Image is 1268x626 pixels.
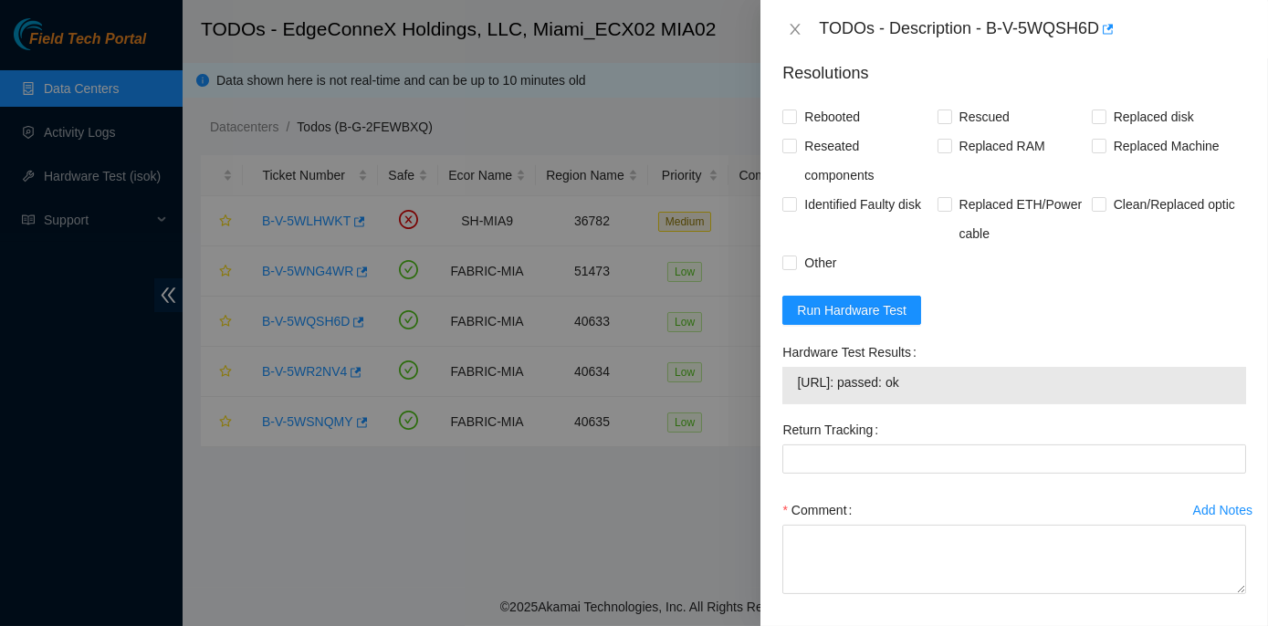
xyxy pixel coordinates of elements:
label: Comment [782,496,859,525]
span: Replaced ETH/Power cable [952,190,1092,248]
span: Other [797,248,844,277]
button: Add Notes [1192,496,1253,525]
input: Return Tracking [782,444,1246,474]
span: Rebooted [797,102,867,131]
label: Hardware Test Results [782,338,923,367]
span: Replaced disk [1106,102,1201,131]
span: Replaced Machine [1106,131,1227,161]
button: Run Hardware Test [782,296,921,325]
button: Close [782,21,808,38]
div: Add Notes [1193,504,1252,516]
span: Rescued [952,102,1017,131]
span: close [788,22,802,37]
span: Run Hardware Test [797,300,906,320]
span: Replaced RAM [952,131,1053,161]
span: [URL]: passed: ok [797,372,1231,392]
span: Identified Faulty disk [797,190,928,219]
span: Clean/Replaced optic [1106,190,1242,219]
span: Reseated components [797,131,937,190]
label: Return Tracking [782,415,886,444]
div: TODOs - Description - B-V-5WQSH6D [819,15,1246,44]
p: Resolutions [782,47,1246,86]
textarea: Comment [782,525,1246,594]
